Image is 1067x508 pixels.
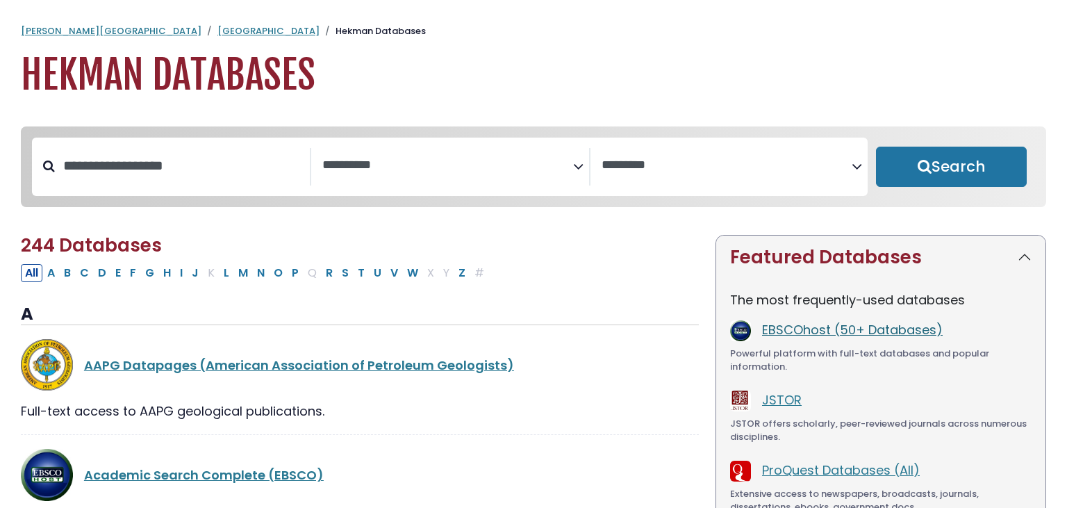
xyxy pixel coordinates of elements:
button: Filter Results L [220,264,233,282]
p: The most frequently-used databases [730,290,1032,309]
span: 244 Databases [21,233,162,258]
h3: A [21,304,699,325]
nav: Search filters [21,126,1046,207]
div: Full-text access to AAPG geological publications. [21,402,699,420]
div: Alpha-list to filter by first letter of database name [21,263,490,281]
button: Filter Results Z [454,264,470,282]
button: Filter Results O [270,264,287,282]
a: EBSCOhost (50+ Databases) [762,321,943,338]
button: Filter Results N [253,264,269,282]
textarea: Search [602,158,852,173]
a: JSTOR [762,391,802,409]
nav: breadcrumb [21,24,1046,38]
button: All [21,264,42,282]
button: Filter Results A [43,264,59,282]
button: Filter Results H [159,264,175,282]
button: Featured Databases [716,236,1045,279]
h1: Hekman Databases [21,52,1046,99]
div: Powerful platform with full-text databases and popular information. [730,347,1032,374]
button: Filter Results E [111,264,125,282]
a: [GEOGRAPHIC_DATA] [217,24,320,38]
li: Hekman Databases [320,24,426,38]
button: Filter Results C [76,264,93,282]
a: Academic Search Complete (EBSCO) [84,466,324,484]
button: Filter Results V [386,264,402,282]
button: Filter Results W [403,264,422,282]
button: Filter Results F [126,264,140,282]
button: Filter Results M [234,264,252,282]
button: Filter Results T [354,264,369,282]
button: Filter Results D [94,264,110,282]
input: Search database by title or keyword [55,154,310,177]
a: ProQuest Databases (All) [762,461,920,479]
button: Filter Results G [141,264,158,282]
button: Filter Results R [322,264,337,282]
a: [PERSON_NAME][GEOGRAPHIC_DATA] [21,24,201,38]
div: JSTOR offers scholarly, peer-reviewed journals across numerous disciplines. [730,417,1032,444]
button: Submit for Search Results [876,147,1027,187]
textarea: Search [322,158,573,173]
button: Filter Results J [188,264,203,282]
button: Filter Results P [288,264,303,282]
button: Filter Results U [370,264,386,282]
button: Filter Results I [176,264,187,282]
a: AAPG Datapages (American Association of Petroleum Geologists) [84,357,514,374]
button: Filter Results S [338,264,353,282]
button: Filter Results B [60,264,75,282]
